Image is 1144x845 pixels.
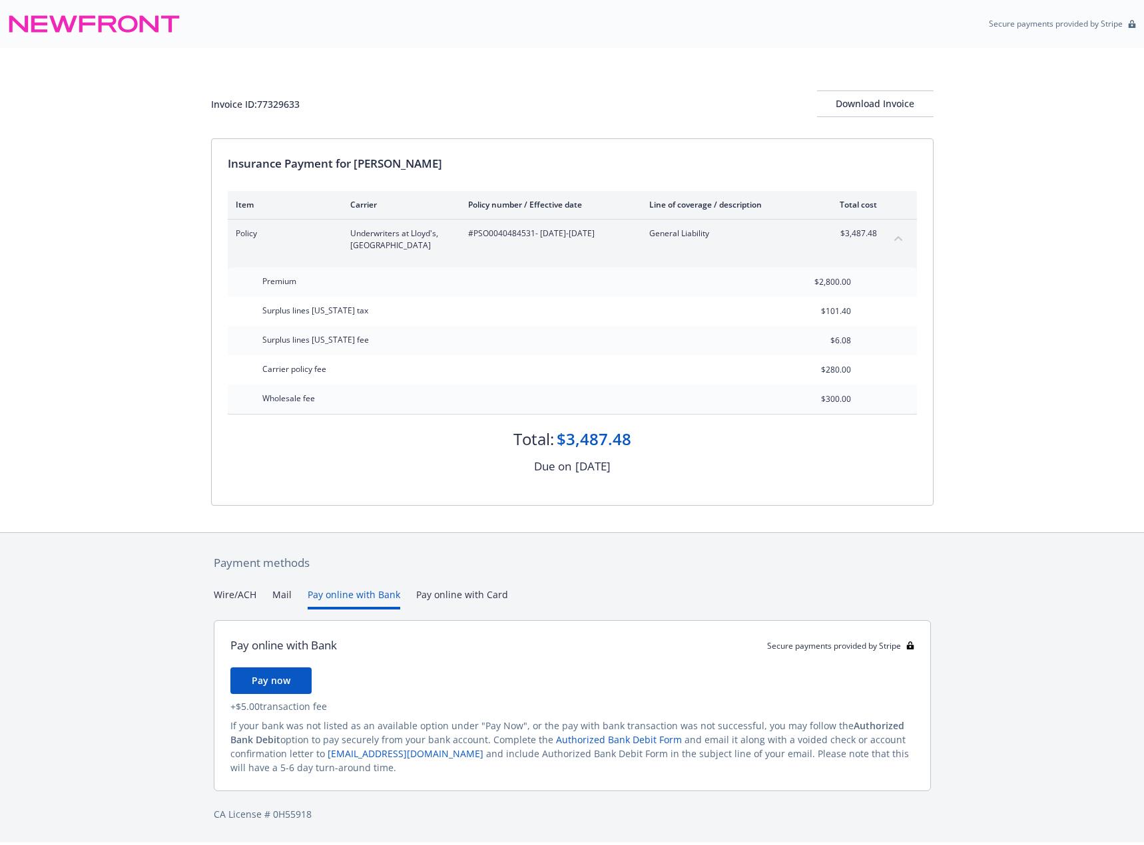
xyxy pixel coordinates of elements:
span: General Liability [649,228,806,240]
span: Underwriters at Lloyd's, [GEOGRAPHIC_DATA] [350,228,447,252]
button: Pay now [230,667,312,694]
button: Pay online with Card [416,588,508,609]
div: [DATE] [575,458,611,475]
a: [EMAIL_ADDRESS][DOMAIN_NAME] [328,747,483,760]
div: PolicyUnderwriters at Lloyd's, [GEOGRAPHIC_DATA]#PSO0040484531- [DATE]-[DATE]General Liability$3,... [228,220,917,259]
div: Carrier [350,199,447,210]
div: Policy number / Effective date [468,199,628,210]
div: Total: [513,428,554,450]
div: Payment methods [214,554,931,572]
div: Secure payments provided by Stripe [767,640,914,651]
button: Download Invoice [817,90,934,117]
span: #PSO0040484531 - [DATE]-[DATE] [468,228,628,240]
input: 0.00 [772,272,859,292]
span: Wholesale fee [262,393,315,404]
span: Carrier policy fee [262,363,326,375]
span: $3,487.48 [827,228,877,240]
span: Surplus lines [US_STATE] tax [262,305,368,316]
input: 0.00 [772,301,859,321]
div: + $5.00 transaction fee [230,699,914,713]
div: Pay online with Bank [230,637,337,654]
div: CA License # 0H55918 [214,807,931,821]
span: Surplus lines [US_STATE] fee [262,334,369,345]
input: 0.00 [772,331,859,351]
button: Mail [272,588,292,609]
div: Due on [534,458,571,475]
input: 0.00 [772,360,859,380]
input: 0.00 [772,389,859,409]
button: Pay online with Bank [308,588,400,609]
button: Wire/ACH [214,588,256,609]
div: $3,487.48 [557,428,631,450]
button: collapse content [888,228,909,249]
a: Authorized Bank Debit Form [556,733,682,746]
div: Line of coverage / description [649,199,806,210]
div: Invoice ID: 77329633 [211,97,300,111]
span: Pay now [252,674,290,687]
div: Item [236,199,329,210]
span: Authorized Bank Debit [230,719,904,746]
span: Policy [236,228,329,240]
span: Premium [262,275,296,287]
div: If your bank was not listed as an available option under "Pay Now", or the pay with bank transact... [230,719,914,774]
div: Insurance Payment for [PERSON_NAME] [228,155,917,172]
p: Secure payments provided by Stripe [989,18,1123,29]
div: Total cost [827,199,877,210]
